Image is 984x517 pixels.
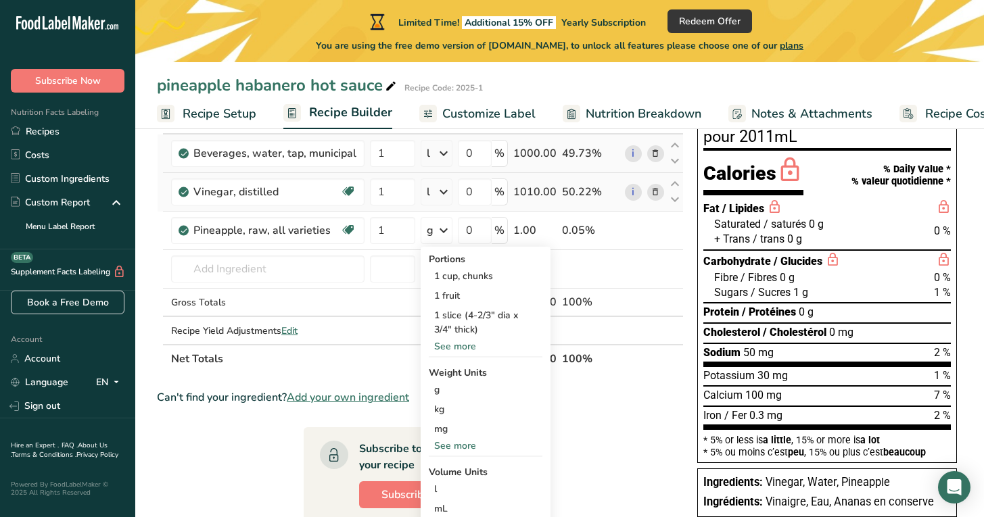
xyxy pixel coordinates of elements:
span: a little [763,435,791,445]
div: l [427,145,430,162]
div: 100% [562,294,619,310]
div: See more [429,339,542,353]
span: Saturated [714,218,761,230]
div: Beverages, water, tap, municipal [193,145,356,162]
div: Open Intercom Messenger [938,471,970,503]
input: Add Ingredient [171,255,365,282]
span: Nutrition Breakdown [586,105,701,123]
a: Privacy Policy [76,450,118,460]
a: Recipe Setup [157,99,256,129]
span: 2 % [934,409,951,422]
span: / Fibres [741,271,777,284]
a: Customize Label [419,99,536,129]
span: / Glucides [774,255,822,268]
span: 100 mg [745,389,782,401]
div: Limited Time! [367,14,646,30]
th: Net Totals [168,344,511,372]
span: 50 mg [743,346,774,359]
span: Carbohydrate [703,255,771,268]
span: 1 g [793,286,808,299]
span: 0 g [787,232,802,245]
div: Recipe Yield Adjustments [171,324,365,338]
span: Vinegar, Water, Pineapple [766,476,890,489]
span: Protein [703,305,739,318]
div: Vinegar, distilled [193,184,340,200]
div: Recipe Code: 2025-1 [404,82,483,94]
div: pineapple habanero hot sauce [157,73,399,97]
span: Calcium [703,389,743,401]
div: BETA [11,252,33,263]
a: Recipe Builder [283,97,392,130]
span: Subscribe Now [381,487,456,503]
span: Add your own ingredient [287,389,409,405]
span: Notes & Attachments [751,105,872,123]
div: kg [429,399,542,419]
div: Can't find your ingredient? [157,389,684,405]
span: 0 g [809,218,824,230]
div: 1000.00 [513,145,557,162]
div: g [427,222,434,239]
span: Subscribe Now [35,74,101,88]
div: 1.00 [513,222,557,239]
a: Book a Free Demo [11,291,124,314]
div: 1 fruit [429,286,542,305]
span: 0 % [934,271,951,284]
span: / Sucres [751,286,791,299]
div: Calories [703,156,803,195]
a: About Us . [11,441,108,460]
button: Subscribe Now [11,69,124,93]
span: 0 g [780,271,795,284]
div: mL [434,501,537,516]
span: + Trans [714,232,750,245]
div: pour 2011mL [703,129,951,145]
div: Pineapple, raw, all varieties [193,222,340,239]
th: 100% [559,344,622,372]
a: Language [11,370,68,394]
a: Notes & Attachments [728,99,872,129]
div: Custom Report [11,195,90,210]
div: * 5% ou moins c’est , 15% ou plus c’est [703,447,951,457]
div: 0.05% [562,222,619,239]
span: Cholesterol [703,326,760,339]
span: Additional 15% OFF [462,16,556,29]
div: Subscribe to a plan to Unlock your recipe [359,441,510,473]
span: Edit [281,324,298,337]
div: 1 cup, chunks [429,266,542,286]
div: l [427,184,430,200]
div: 1 slice (4-2/3" dia x 3/4" thick) [429,305,542,339]
div: Weight Units [429,366,542,380]
span: / Lipides [722,202,764,215]
div: Portions [429,252,542,266]
span: Yearly Subscription [561,16,646,29]
span: Ingredients: [703,476,763,489]
span: Redeem Offer [679,14,741,28]
a: i [625,145,642,162]
button: Subscribe Now [359,481,478,508]
a: Nutrition Breakdown [563,99,701,129]
span: beaucoup [883,447,926,458]
span: Potassium [703,369,755,382]
span: You are using the free demo version of [DOMAIN_NAME], to unlock all features please choose one of... [316,39,803,53]
span: Recipe Setup [183,105,256,123]
a: i [625,184,642,201]
span: Vinaigre, Eau, Ananas en conserve [766,495,934,508]
div: 1010.00 [513,184,557,200]
span: Fat [703,202,720,215]
button: Redeem Offer [667,9,752,33]
a: Terms & Conditions . [11,450,76,460]
div: % Daily Value * % valeur quotidienne * [851,164,951,187]
span: plans [780,39,803,52]
section: * 5% or less is , 15% or more is [703,430,951,458]
div: EN [96,374,124,391]
span: 1 % [934,286,951,299]
a: Hire an Expert . [11,441,59,450]
div: Gross Totals [171,295,365,310]
span: 1 % [934,369,951,382]
div: Volume Units [429,465,542,479]
span: Recipe Builder [309,103,392,122]
span: / trans [753,232,784,245]
span: / saturés [764,218,806,230]
span: / Protéines [742,305,796,318]
div: mg [429,419,542,439]
span: Iron [703,409,722,422]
